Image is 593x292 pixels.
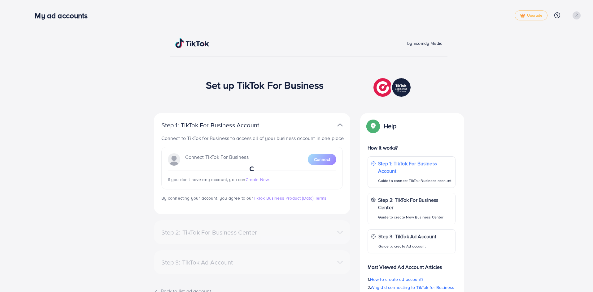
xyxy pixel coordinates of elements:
p: Step 3: TikTok Ad Account [378,233,437,240]
a: tickUpgrade [515,11,547,20]
p: Guide to create New Business Center [378,214,452,221]
p: 1. [368,276,456,283]
img: TikTok [175,38,209,48]
p: Step 2: TikTok For Business Center [378,196,452,211]
p: Guide to connect TikTok Business account [378,177,452,184]
span: Upgrade [520,13,542,18]
p: Step 1: TikTok For Business Account [378,160,452,175]
p: Step 1: TikTok For Business Account [161,121,279,129]
span: by Ecomdy Media [407,40,443,46]
h1: Set up TikTok For Business [206,79,324,91]
p: Most Viewed Ad Account Articles [368,258,456,271]
img: Popup guide [368,121,379,132]
img: TikTok partner [337,121,343,129]
h3: My ad accounts [35,11,93,20]
p: How it works? [368,144,456,151]
img: tick [520,14,525,18]
span: How to create ad account? [370,276,423,282]
img: TikTok partner [373,77,412,98]
p: Guide to create Ad account [378,243,437,250]
p: Help [384,122,397,130]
